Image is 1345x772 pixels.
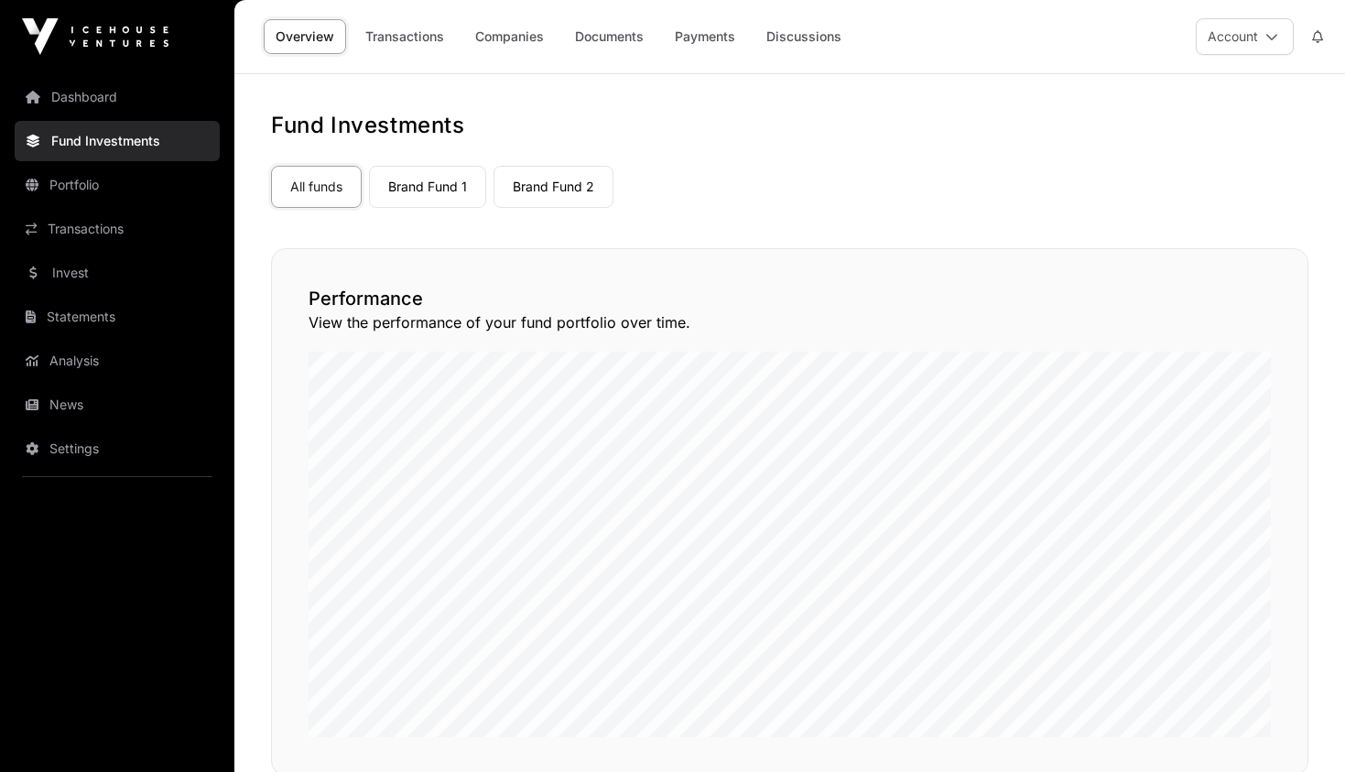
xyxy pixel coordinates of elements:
[309,286,1271,311] h2: Performance
[494,166,613,208] a: Brand Fund 2
[1196,18,1294,55] button: Account
[22,18,168,55] img: Icehouse Ventures Logo
[15,429,220,469] a: Settings
[563,19,656,54] a: Documents
[15,341,220,381] a: Analysis
[369,166,486,208] a: Brand Fund 1
[15,297,220,337] a: Statements
[15,209,220,249] a: Transactions
[463,19,556,54] a: Companies
[754,19,853,54] a: Discussions
[15,77,220,117] a: Dashboard
[309,311,1271,333] p: View the performance of your fund portfolio over time.
[15,385,220,425] a: News
[15,253,220,293] a: Invest
[663,19,747,54] a: Payments
[271,111,1308,140] h1: Fund Investments
[271,166,362,208] a: All funds
[15,165,220,205] a: Portfolio
[15,121,220,161] a: Fund Investments
[353,19,456,54] a: Transactions
[264,19,346,54] a: Overview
